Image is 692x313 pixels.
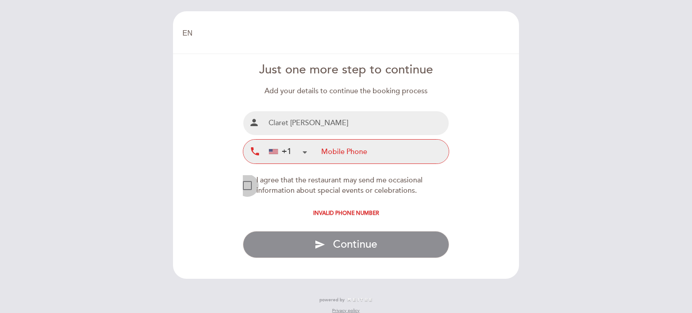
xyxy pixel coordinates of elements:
[249,117,259,128] i: person
[265,140,310,163] div: United States: +1
[333,238,377,251] span: Continue
[243,175,450,196] md-checkbox: NEW_MODAL_AGREE_RESTAURANT_SEND_OCCASIONAL_INFO
[265,111,449,135] input: Name and surname
[269,146,291,158] div: +1
[347,298,373,302] img: MEITRE
[243,61,450,79] div: Just one more step to continue
[319,297,373,303] a: powered by
[243,231,450,258] button: send Continue
[250,146,260,157] i: local_phone
[256,176,423,195] span: I agree that the restaurant may send me occasional information about special events or celebrations.
[321,140,449,163] input: Mobile Phone
[243,210,450,217] div: Invalid phone number
[243,86,450,96] div: Add your details to continue the booking process
[319,297,345,303] span: powered by
[314,239,325,250] i: send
